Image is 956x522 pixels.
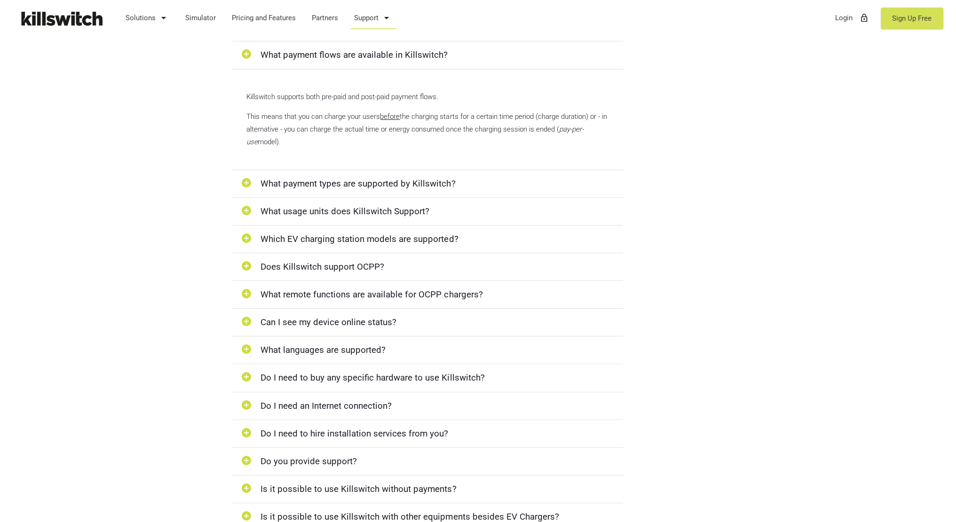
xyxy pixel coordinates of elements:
div: Is it possible to use Killswitch without payments? [232,475,623,503]
i: add_circle [239,205,253,218]
p: This means that you can charge your users the charging starts for a certain time period (charge d... [246,110,609,148]
a: Pricing and Features [228,6,300,30]
i: add_circle [239,260,253,273]
div: What languages are supported? [232,336,623,364]
div: What remote functions are available for OCPP chargers? [232,281,623,309]
div: Do I need to hire installation services from you? [232,420,623,448]
div: What usage units does Killswitch Support? [232,198,623,226]
div: Can I see my device online status? [232,309,623,336]
div: What payment flows are available in Killswitch? [232,41,623,69]
div: Do you provide support? [232,448,623,475]
a: Support [350,6,397,30]
i: add_circle [239,288,253,301]
div: Do I need an Internet connection? [232,392,623,420]
i: add_circle [239,427,253,440]
i: add_circle [239,371,253,384]
a: Partners [308,6,343,30]
i: arrow_drop_down [381,7,392,29]
i: add_circle [239,233,253,246]
i: add_circle [239,343,253,357]
i: add_circle [239,48,253,62]
div: Does Killswitch support OCPP? [232,253,623,281]
i: lock_outline [860,7,869,29]
a: Solutions [121,6,174,30]
a: Loginlock_outline [831,6,874,30]
i: add_circle [239,316,253,329]
i: add_circle [239,483,253,496]
i: add_circle [239,455,253,468]
a: Sign Up Free [881,8,943,29]
div: Do I need to buy any specific hardware to use Killswitch? [232,364,623,392]
i: pay-per-use [246,125,583,146]
i: add_circle [239,399,253,413]
div: Which EV charging station models are supported? [232,226,623,253]
img: Killswitch [14,7,108,30]
i: arrow_drop_down [158,7,169,29]
u: before [380,112,400,121]
a: Simulator [181,6,221,30]
div: What payment types are supported by Killswitch? [232,170,623,198]
p: Killswitch supports both pre-paid and post-paid payment flows. [246,91,609,103]
i: add_circle [239,177,253,190]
